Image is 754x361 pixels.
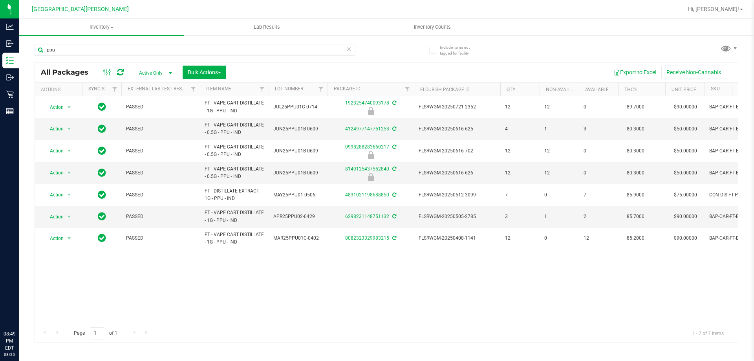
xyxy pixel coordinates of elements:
span: 1 [544,125,574,133]
a: Available [585,87,609,92]
span: [GEOGRAPHIC_DATA][PERSON_NAME] [32,6,129,13]
a: Filter [315,82,328,96]
span: MAR25PPU01C-0402 [273,235,323,242]
a: Flourish Package ID [420,87,470,92]
span: FLSRWGM-20250505-2785 [419,213,496,220]
span: Action [43,233,64,244]
button: Export to Excel [609,66,661,79]
span: JUN25PPU01B-0609 [273,125,323,133]
span: 0 [584,147,613,155]
a: Qty [507,87,515,92]
span: 12 [544,147,574,155]
span: FT - DISTILLATE EXTRACT - 1G - PPU - IND [205,187,264,202]
a: 8082323329983215 [345,235,389,241]
span: All Packages [41,68,96,77]
span: In Sync [98,123,106,134]
span: FLSRWGM-20250616-702 [419,147,496,155]
div: Newly Received [326,151,415,159]
span: 85.2000 [623,233,648,244]
span: FT - VAPE CART DISTILLATE - 1G - PPU - IND [205,99,264,114]
a: Filter [256,82,269,96]
span: APR25PPU02-0429 [273,213,323,220]
span: 7 [505,191,535,199]
a: Item Name [206,86,231,92]
p: 08/25 [4,352,15,357]
span: Inventory [19,24,184,31]
span: 89.7000 [623,101,648,113]
span: Page of 1 [67,327,124,339]
span: select [64,123,74,134]
span: $50.00000 [670,123,701,135]
div: Newly Received [326,107,415,115]
a: Filter [187,82,200,96]
inline-svg: Reports [6,107,14,115]
span: In Sync [98,101,106,112]
a: 8149125437552840 [345,166,389,172]
input: 1 [90,327,104,339]
span: select [64,102,74,113]
span: Sync from Compliance System [391,166,396,172]
span: Action [43,145,64,156]
span: $90.00000 [670,211,701,222]
span: 0 [584,103,613,111]
span: 12 [544,103,574,111]
span: FLSRWGM-20250616-625 [419,125,496,133]
span: 12 [584,235,613,242]
span: 80.3000 [623,167,648,179]
span: 85.7000 [623,211,648,222]
span: 12 [544,169,574,177]
a: Lab Results [184,19,350,35]
span: Action [43,102,64,113]
a: Lot Number [275,86,303,92]
span: In Sync [98,189,106,200]
a: Sync Status [88,86,119,92]
span: 0 [584,169,613,177]
span: PASSED [126,147,195,155]
span: $90.00000 [670,233,701,244]
span: 0 [544,235,574,242]
button: Bulk Actions [183,66,226,79]
span: Include items not tagged for facility [440,44,479,56]
a: Filter [401,82,414,96]
inline-svg: Inventory [6,57,14,64]
span: Inventory Counts [403,24,461,31]
span: Sync from Compliance System [391,235,396,241]
span: FLSRWGM-20250512-3099 [419,191,496,199]
span: Action [43,211,64,222]
inline-svg: Retail [6,90,14,98]
span: JUN25PPU01B-0609 [273,147,323,155]
button: Receive Non-Cannabis [661,66,726,79]
span: 3 [505,213,535,220]
a: 1923254740093178 [345,100,389,106]
span: JUL25PPU01C-0714 [273,103,323,111]
a: THC% [624,87,637,92]
span: Action [43,123,64,134]
span: select [64,189,74,200]
span: 3 [584,125,613,133]
span: 80.3000 [623,145,648,157]
span: FLSRWGM-20250721-2352 [419,103,496,111]
a: Filter [108,82,121,96]
a: 4124977147751253 [345,126,389,132]
span: $50.00000 [670,167,701,179]
span: 0 [544,191,574,199]
span: In Sync [98,145,106,156]
span: In Sync [98,233,106,244]
span: In Sync [98,211,106,222]
span: 1 - 7 of 7 items [686,327,730,339]
span: PASSED [126,103,195,111]
input: Search Package ID, Item Name, SKU, Lot or Part Number... [35,44,355,56]
span: PASSED [126,169,195,177]
span: FLSRWGM-20250616-626 [419,169,496,177]
span: Lab Results [243,24,291,31]
span: select [64,145,74,156]
div: Newly Received [326,173,415,181]
span: FT - VAPE CART DISTILLATE - 1G - PPU - IND [205,231,264,246]
span: Sync from Compliance System [391,214,396,219]
span: Action [43,167,64,178]
span: PASSED [126,191,195,199]
span: PASSED [126,235,195,242]
span: select [64,211,74,222]
a: Non-Available [546,87,581,92]
span: FT - VAPE CART DISTILLATE - 0.5G - PPU - IND [205,165,264,180]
